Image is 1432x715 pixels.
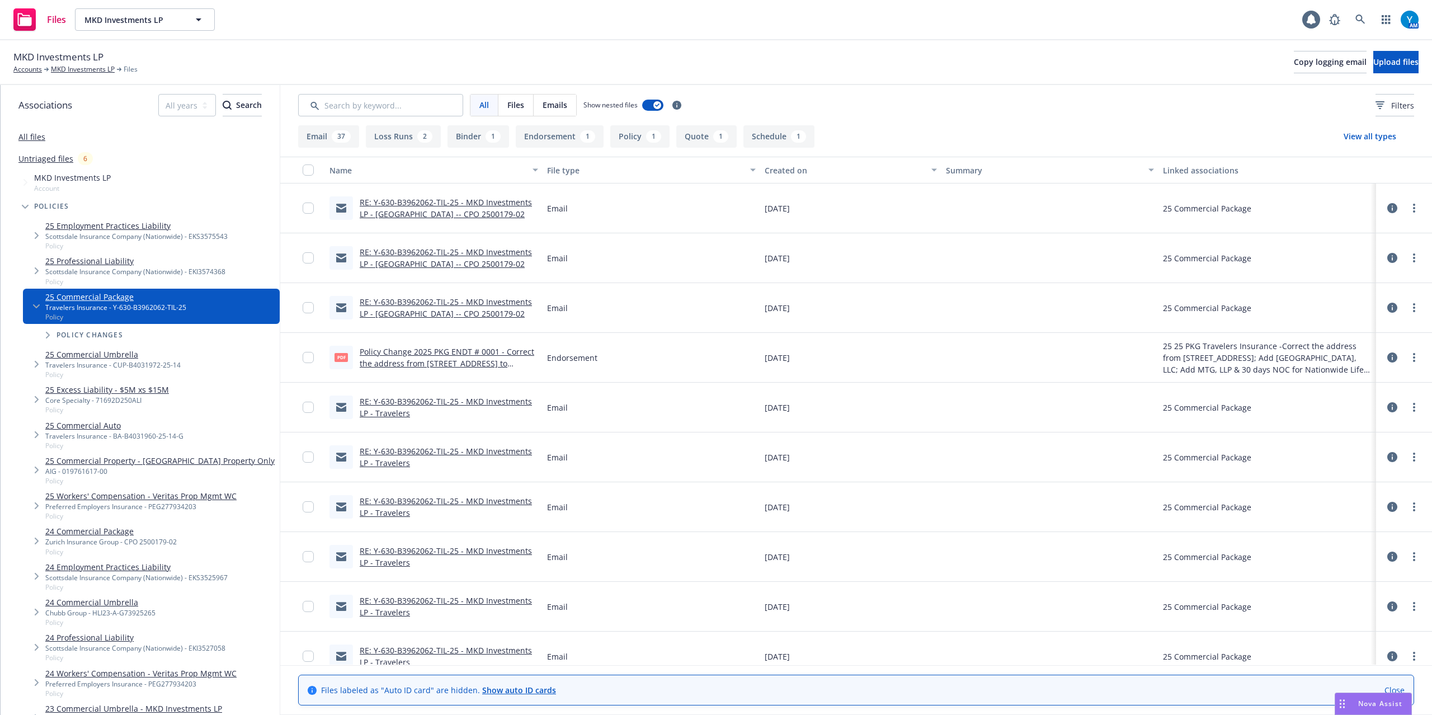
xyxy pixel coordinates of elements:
span: MKD Investments LP [34,172,111,184]
a: Show auto ID cards [482,685,556,695]
span: Policy [45,511,237,521]
input: Toggle Row Selected [303,302,314,313]
a: Report a Bug [1323,8,1346,31]
span: Email [547,203,568,214]
span: Account [34,184,111,193]
span: [DATE] [765,651,790,662]
span: Email [547,402,568,413]
button: Loss Runs [366,125,441,148]
div: 25 Commercial Package [1163,651,1251,662]
div: 2 [417,130,432,143]
span: Emails [543,99,567,111]
span: Policy [45,476,275,486]
span: [DATE] [765,302,790,314]
div: Linked associations [1163,164,1372,176]
span: Policy [45,405,169,415]
a: All files [18,131,45,142]
button: Created on [760,157,941,184]
button: Endorsement [516,125,604,148]
div: Scottsdale Insurance Company (Nationwide) - EKS3525967 [45,573,228,582]
span: Email [547,252,568,264]
span: Policy [45,370,181,379]
div: Summary [946,164,1142,176]
div: 25 Commercial Package [1163,402,1251,413]
span: Policy [45,277,225,286]
span: Associations [18,98,72,112]
span: Email [547,451,568,463]
span: Policy [45,653,225,662]
div: 1 [646,130,661,143]
span: Files [507,99,524,111]
span: Email [547,601,568,613]
input: Toggle Row Selected [303,203,314,214]
input: Toggle Row Selected [303,501,314,512]
button: Summary [941,157,1159,184]
a: Files [9,4,70,35]
div: Travelers Insurance - Y-630-B3962062-TIL-25 [45,303,186,312]
a: RE: Y-630-B3962062-TIL-25 - MKD Investments LP - Travelers [360,645,532,667]
button: Email [298,125,359,148]
span: Filters [1376,100,1414,111]
div: Scottsdale Insurance Company (Nationwide) - EKI3527058 [45,643,225,653]
span: [DATE] [765,551,790,563]
button: File type [543,157,760,184]
div: 6 [78,152,93,165]
a: more [1407,550,1421,563]
button: Name [325,157,543,184]
a: 25 Workers' Compensation - Veritas Prop Mgmt WC [45,490,237,502]
a: more [1407,301,1421,314]
a: more [1407,600,1421,613]
span: Copy logging email [1294,57,1367,67]
input: Toggle Row Selected [303,551,314,562]
span: Nova Assist [1358,699,1402,708]
div: Created on [765,164,925,176]
div: 25 Commercial Package [1163,551,1251,563]
span: Email [547,551,568,563]
span: Filters [1391,100,1414,111]
div: Travelers Insurance - CUP-B4031972-25-14 [45,360,181,370]
div: Travelers Insurance - BA-B4031960-25-14-G [45,431,183,441]
div: 25 Commercial Package [1163,252,1251,264]
input: Toggle Row Selected [303,601,314,612]
span: [DATE] [765,601,790,613]
span: MKD Investments LP [84,14,181,26]
a: 25 Commercial Auto [45,420,183,431]
input: Toggle Row Selected [303,451,314,463]
a: 23 Commercial Umbrella - MKD Investments LP [45,703,222,714]
a: 25 Commercial Property - [GEOGRAPHIC_DATA] Property Only [45,455,275,467]
span: Email [547,501,568,513]
button: Linked associations [1158,157,1376,184]
a: more [1407,650,1421,663]
a: more [1407,500,1421,514]
div: 1 [486,130,501,143]
span: Policy [45,547,177,557]
button: Copy logging email [1294,51,1367,73]
div: Name [329,164,526,176]
a: RE: Y-630-B3962062-TIL-25 - MKD Investments LP - Travelers [360,396,532,418]
span: Policy [45,689,237,698]
span: Files [124,64,138,74]
a: Switch app [1375,8,1397,31]
div: Scottsdale Insurance Company (Nationwide) - EKS3575543 [45,232,228,241]
a: more [1407,351,1421,364]
span: [DATE] [765,451,790,463]
button: Binder [447,125,509,148]
button: Filters [1376,94,1414,116]
span: [DATE] [765,352,790,364]
a: 25 Professional Liability [45,255,225,267]
a: RE: Y-630-B3962062-TIL-25 - MKD Investments LP - [GEOGRAPHIC_DATA] -- CPO 2500179-02 [360,197,532,219]
a: RE: Y-630-B3962062-TIL-25 - MKD Investments LP - [GEOGRAPHIC_DATA] -- CPO 2500179-02 [360,297,532,319]
svg: Search [223,101,232,110]
span: Email [547,651,568,662]
a: more [1407,401,1421,414]
a: 24 Commercial Package [45,525,177,537]
span: [DATE] [765,252,790,264]
span: All [479,99,489,111]
input: Toggle Row Selected [303,651,314,662]
span: Policy [45,441,183,450]
span: Policy changes [56,332,123,338]
div: Chubb Group - HLI23-A-G73925265 [45,608,156,618]
span: Files [47,15,66,24]
span: Policy [45,241,228,251]
div: 25 Commercial Package [1163,501,1251,513]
